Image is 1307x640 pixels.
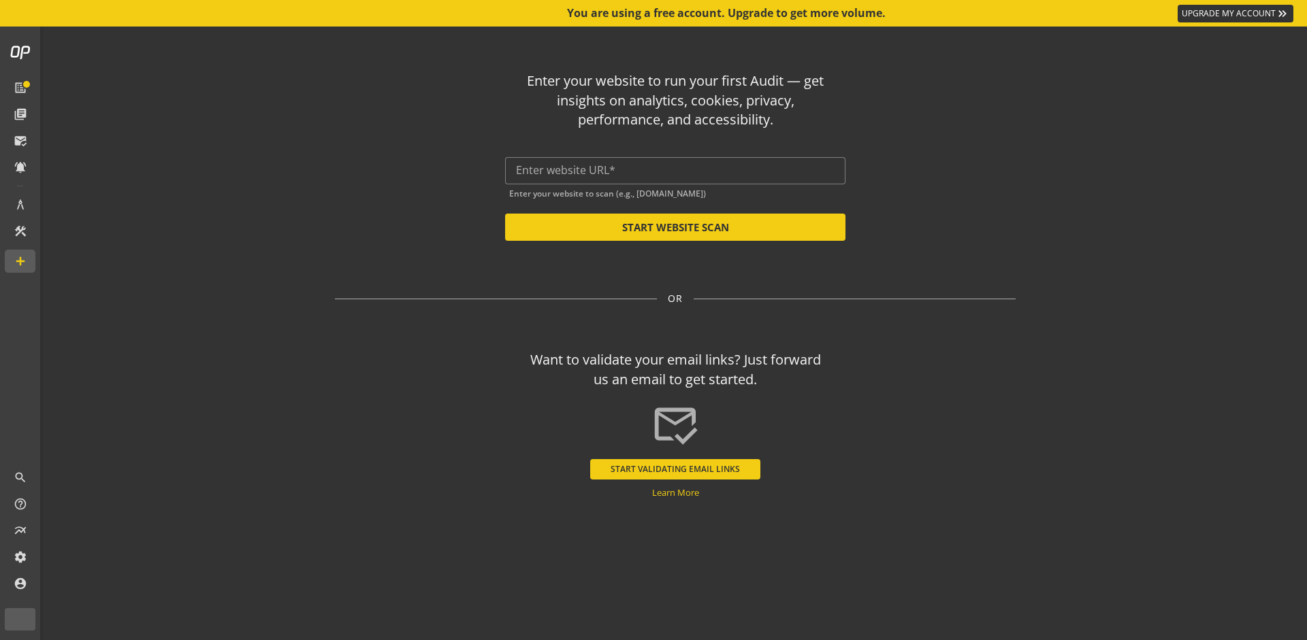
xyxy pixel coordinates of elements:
[14,81,27,95] mat-icon: list_alt
[1276,7,1289,20] mat-icon: keyboard_double_arrow_right
[14,107,27,121] mat-icon: library_books
[14,254,27,268] mat-icon: add
[14,471,27,484] mat-icon: search
[14,524,27,537] mat-icon: multiline_chart
[14,497,27,511] mat-icon: help_outline
[505,214,845,241] button: START WEBSITE SCAN
[14,161,27,174] mat-icon: notifications_active
[652,486,699,499] a: Learn More
[516,164,835,177] input: Enter website URL*
[524,350,827,389] div: Want to validate your email links? Just forward us an email to get started.
[14,198,27,212] mat-icon: architecture
[509,186,706,199] mat-hint: Enter your website to scan (e.g., [DOMAIN_NAME])
[14,550,27,564] mat-icon: settings
[668,292,683,305] span: OR
[590,459,760,479] button: START VALIDATING EMAIL LINKS
[14,134,27,148] mat-icon: mark_email_read
[567,5,887,21] div: You are using a free account. Upgrade to get more volume.
[651,401,699,448] mat-icon: mark_email_read
[14,224,27,238] mat-icon: construction
[1178,5,1293,22] a: UPGRADE MY ACCOUNT
[524,71,827,130] div: Enter your website to run your first Audit — get insights on analytics, cookies, privacy, perform...
[14,577,27,590] mat-icon: account_circle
